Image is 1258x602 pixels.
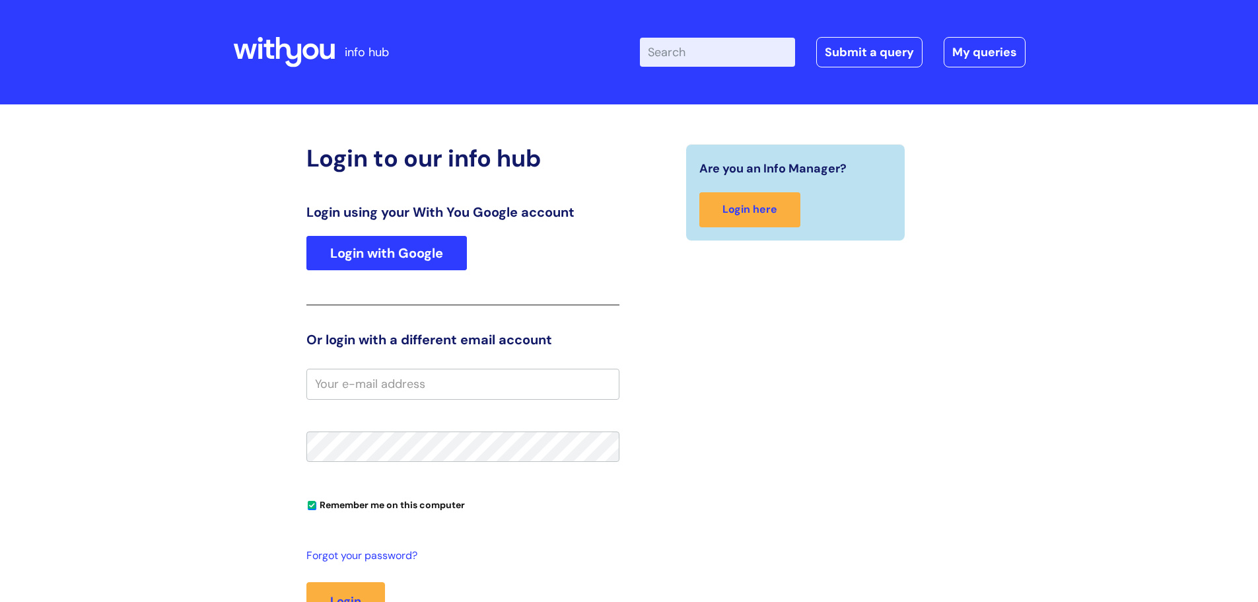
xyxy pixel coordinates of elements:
h3: Login using your With You Google account [306,204,619,220]
input: Your e-mail address [306,369,619,399]
span: Are you an Info Manager? [699,158,847,179]
h3: Or login with a different email account [306,332,619,348]
h2: Login to our info hub [306,144,619,172]
p: info hub [345,42,389,63]
label: Remember me on this computer [306,496,465,511]
a: Submit a query [816,37,923,67]
a: My queries [944,37,1026,67]
a: Login with Google [306,236,467,270]
input: Remember me on this computer [308,502,316,510]
a: Login here [699,192,800,227]
a: Forgot your password? [306,546,613,566]
div: You can uncheck this option if you're logging in from a shared device [306,494,619,515]
input: Search [640,38,795,67]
